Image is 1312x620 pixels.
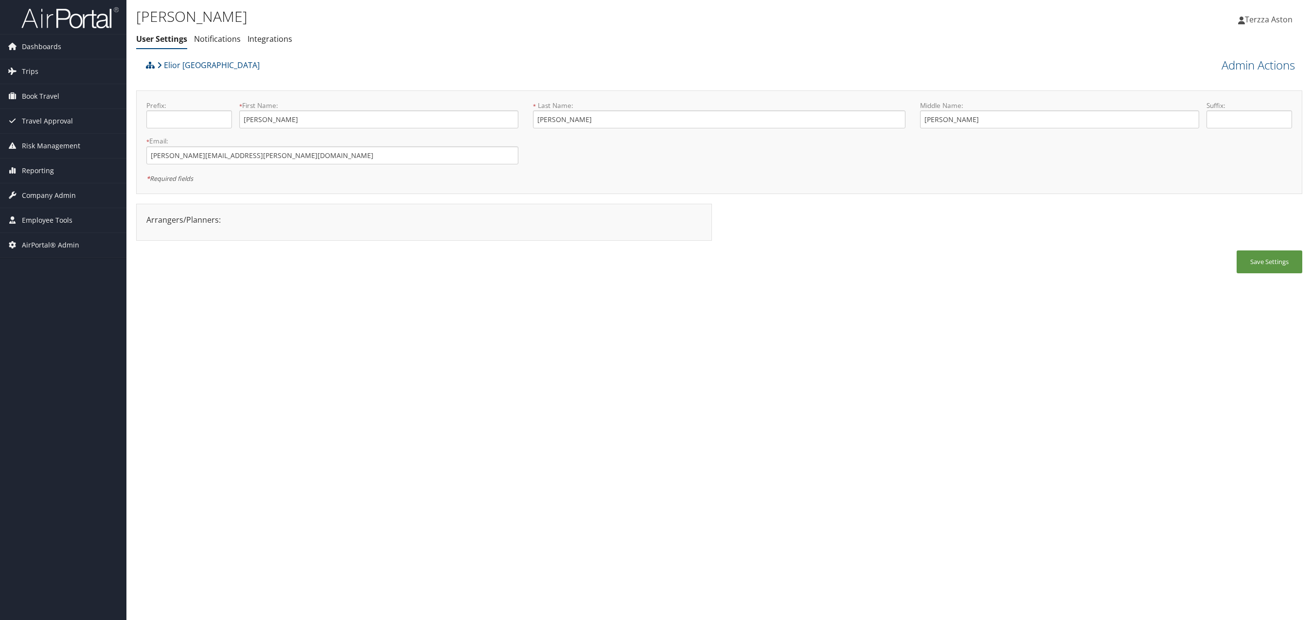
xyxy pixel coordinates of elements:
[1238,5,1302,34] a: Terzza Aston
[194,34,241,44] a: Notifications
[146,174,193,183] em: Required fields
[22,159,54,183] span: Reporting
[22,59,38,84] span: Trips
[136,34,187,44] a: User Settings
[248,34,292,44] a: Integrations
[1222,57,1295,73] a: Admin Actions
[146,101,232,110] label: Prefix:
[146,136,518,146] label: Email:
[239,101,518,110] label: First Name:
[22,134,80,158] span: Risk Management
[136,6,914,27] h1: [PERSON_NAME]
[22,35,61,59] span: Dashboards
[22,233,79,257] span: AirPortal® Admin
[157,55,260,75] a: Elior [GEOGRAPHIC_DATA]
[21,6,119,29] img: airportal-logo.png
[1237,250,1302,273] button: Save Settings
[22,208,72,232] span: Employee Tools
[1245,14,1293,25] span: Terzza Aston
[920,101,1199,110] label: Middle Name:
[22,109,73,133] span: Travel Approval
[139,214,709,226] div: Arrangers/Planners:
[533,101,905,110] label: Last Name:
[22,183,76,208] span: Company Admin
[1206,101,1292,110] label: Suffix:
[22,84,59,108] span: Book Travel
